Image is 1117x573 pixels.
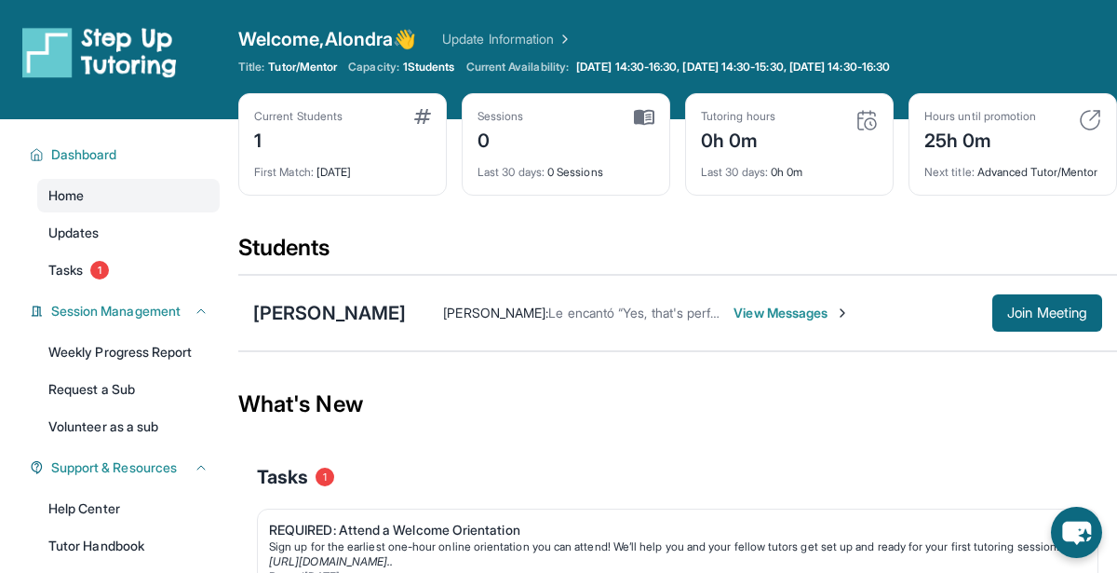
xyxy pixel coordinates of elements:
[37,410,220,443] a: Volunteer as a sub
[44,458,209,477] button: Support & Resources
[90,261,109,280] span: 1
[37,529,220,563] a: Tutor Handbook
[254,124,343,154] div: 1
[37,492,220,525] a: Help Center
[238,26,416,52] span: Welcome, Alondra 👋
[257,464,308,490] span: Tasks
[316,468,334,486] span: 1
[44,145,209,164] button: Dashboard
[701,109,775,124] div: Tutoring hours
[576,60,890,75] span: [DATE] 14:30-16:30, [DATE] 14:30-15:30, [DATE] 14:30-16:30
[733,304,850,322] span: View Messages
[48,261,83,280] span: Tasks
[924,165,975,179] span: Next title :
[238,233,1117,274] div: Students
[548,305,906,321] span: Le encantó “Yes, that's perfect! It would be 2 pm at my time!”
[51,302,181,321] span: Session Management
[924,124,1036,154] div: 25h 0m
[414,109,431,124] img: card
[478,109,524,124] div: Sessions
[478,124,524,154] div: 0
[1079,109,1101,131] img: card
[701,124,775,154] div: 0h 0m
[1007,307,1087,319] span: Join Meeting
[254,165,314,179] span: First Match :
[37,216,220,250] a: Updates
[478,165,545,179] span: Last 30 days :
[37,253,220,287] a: Tasks1
[254,109,343,124] div: Current Students
[254,154,431,180] div: [DATE]
[924,154,1101,180] div: Advanced Tutor/Mentor
[253,300,406,326] div: [PERSON_NAME]
[478,154,654,180] div: 0 Sessions
[37,373,220,406] a: Request a Sub
[48,224,100,242] span: Updates
[51,145,117,164] span: Dashboard
[22,26,177,78] img: logo
[44,302,209,321] button: Session Management
[572,60,894,75] a: [DATE] 14:30-16:30, [DATE] 14:30-15:30, [DATE] 14:30-16:30
[1051,507,1102,558] button: chat-button
[269,554,393,568] a: [URL][DOMAIN_NAME]..
[992,294,1102,332] button: Join Meeting
[701,154,878,180] div: 0h 0m
[466,60,569,75] span: Current Availability:
[855,109,878,131] img: card
[634,109,654,126] img: card
[268,60,337,75] span: Tutor/Mentor
[48,186,84,205] span: Home
[51,458,177,477] span: Support & Resources
[443,305,548,321] span: [PERSON_NAME] :
[37,179,220,212] a: Home
[238,60,264,75] span: Title:
[403,60,455,75] span: 1 Students
[442,30,572,48] a: Update Information
[37,335,220,369] a: Weekly Progress Report
[835,306,850,321] img: Chevron-Right
[269,539,1071,554] div: Sign up for the earliest one-hour online orientation you can attend! We’ll help you and your fell...
[348,60,399,75] span: Capacity:
[554,30,572,48] img: Chevron Right
[924,109,1036,124] div: Hours until promotion
[238,363,1117,445] div: What's New
[269,521,1071,539] div: REQUIRED: Attend a Welcome Orientation
[701,165,768,179] span: Last 30 days :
